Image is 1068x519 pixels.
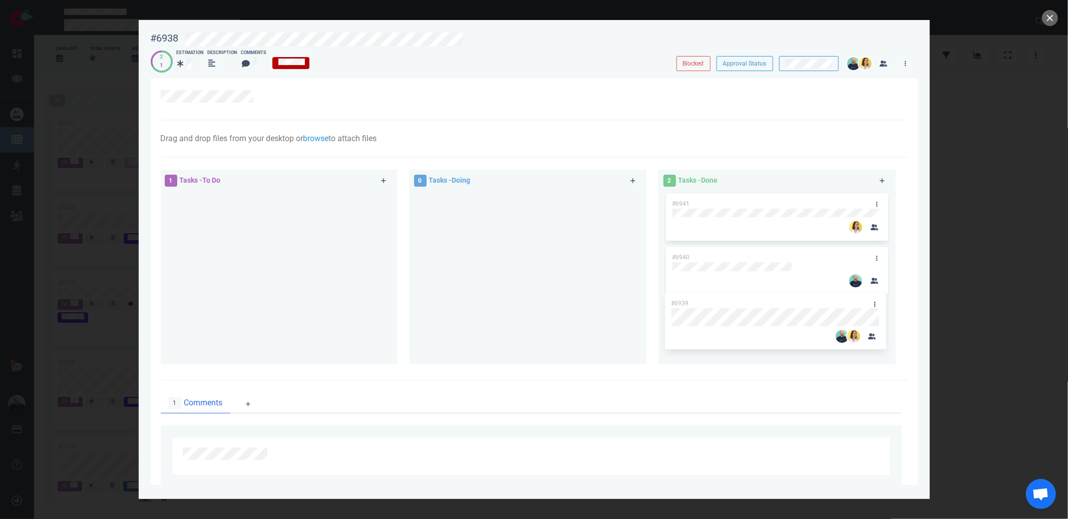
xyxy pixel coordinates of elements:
div: #6938 [151,32,179,45]
span: 2 [663,175,676,187]
img: 26 [859,57,872,70]
span: to attach files [329,134,377,143]
span: 0 [414,175,427,187]
div: Description [208,50,237,57]
button: close [1042,10,1058,26]
div: Estimation [177,50,204,57]
button: Approval Status [717,56,773,71]
div: 2 [160,53,163,62]
span: #6940 [672,254,689,261]
span: Comments [184,397,222,409]
img: 26 [849,274,862,287]
img: 26 [849,221,862,234]
span: Tasks - Done [678,176,718,184]
img: 26 [847,57,860,70]
a: browse [303,134,329,143]
div: 1 [160,62,163,70]
span: Tasks - To Do [180,176,221,184]
button: Blocked [676,56,710,71]
span: 1 [165,175,177,187]
span: Tasks - Doing [429,176,471,184]
span: 1 [169,397,181,409]
span: #6941 [672,200,689,207]
div: Ouvrir le chat [1026,479,1056,509]
div: Comments [241,50,267,57]
span: Drag and drop files from your desktop or [161,134,303,143]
